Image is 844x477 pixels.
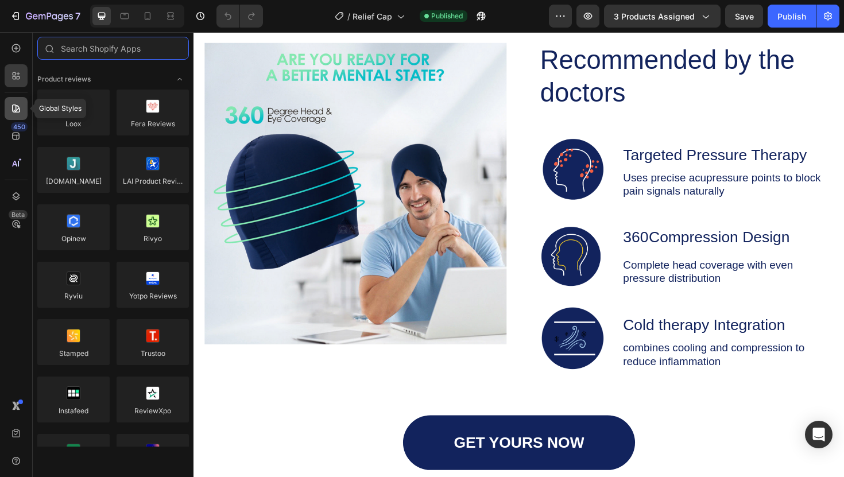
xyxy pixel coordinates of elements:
[276,425,414,445] p: GET YOURS NOW
[768,5,816,28] button: Publish
[455,147,676,176] p: Uses precise acupressure points to block pain signals naturally
[455,120,676,140] p: Targeted Pressure Therapy
[37,37,189,60] input: Search Shopify Apps
[11,122,28,131] div: 450
[455,327,650,356] p: combines cooling and compression to reduce inflammation
[455,239,676,268] p: Complete head coverage with even pressure distribution
[171,70,189,88] span: Toggle open
[75,9,80,23] p: 7
[366,11,659,83] h2: Recommended by the doctors
[37,74,91,84] span: Product reviews
[347,10,350,22] span: /
[9,210,28,219] div: Beta
[193,32,844,477] iframe: Design area
[805,421,833,448] div: Open Intercom Messenger
[455,300,650,320] p: Cold therapy Integration
[614,10,695,22] span: 3 products assigned
[725,5,763,28] button: Save
[604,5,721,28] button: 3 products assigned
[216,5,263,28] div: Undo/Redo
[366,111,435,184] img: gempages_584501690451886858-1ce98407-2888-48f4-8fb3-565a5d41150d.png
[366,292,435,364] img: gempages_584501690451886858-1a9d6659-ec2a-4e1a-b907-dccc073f74cc.png
[455,207,676,232] p: 360 Compression Design
[5,5,86,28] button: 7
[353,10,392,22] span: Relief Cap
[777,10,806,22] div: Publish
[431,11,463,21] span: Published
[366,205,435,270] img: gempages_584501690451886858-d84e3c58-ba4f-49aa-bd10-96ed2f4df235.png
[735,11,754,21] span: Save
[222,406,467,464] a: GET YOURS NOW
